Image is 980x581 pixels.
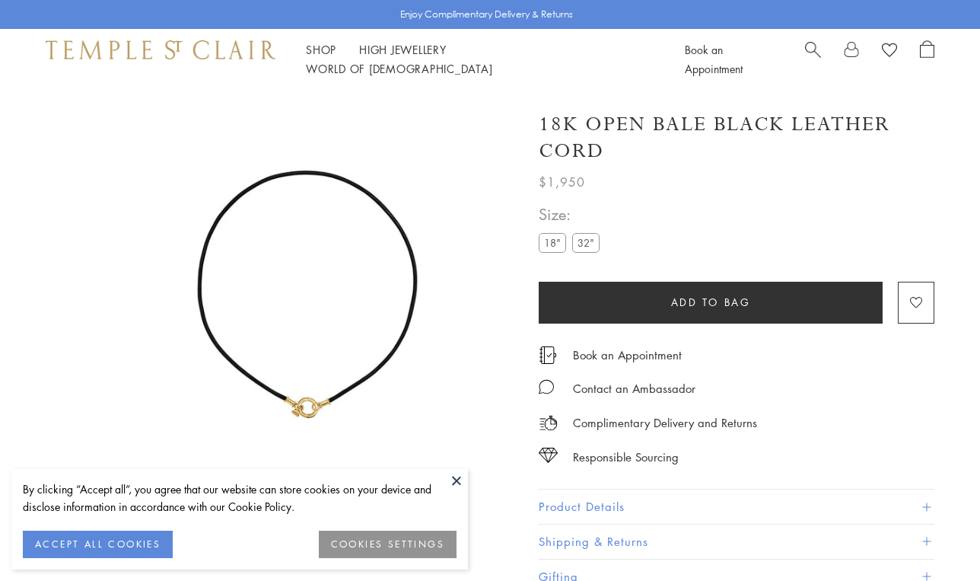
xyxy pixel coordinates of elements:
div: Responsible Sourcing [573,448,679,467]
button: Shipping & Returns [539,525,934,559]
button: Product Details [539,490,934,524]
span: Size: [539,202,606,227]
button: COOKIES SETTINGS [319,531,457,558]
img: N00001-BLK18OC [99,90,516,507]
img: icon_appointment.svg [539,346,557,364]
button: Add to bag [539,282,883,324]
a: Search [805,40,821,78]
iframe: Gorgias live chat messenger [904,509,965,566]
div: By clicking “Accept all”, you agree that our website can store cookies on your device and disclos... [23,480,457,516]
a: Book an Appointment [685,42,743,76]
p: Enjoy Complimentary Delivery & Returns [400,7,573,22]
a: View Wishlist [882,40,897,63]
img: icon_sourcing.svg [539,448,558,463]
img: Temple St. Clair [46,40,275,59]
img: MessageIcon-01_2.svg [539,379,554,394]
button: ACCEPT ALL COOKIES [23,531,173,558]
a: Open Shopping Bag [920,40,934,78]
nav: Main navigation [306,40,651,78]
a: ShopShop [306,42,336,57]
a: Book an Appointment [573,346,682,363]
label: 18" [539,233,566,252]
h1: 18K Open Bale Black Leather Cord [539,111,934,164]
span: $1,950 [539,172,585,192]
a: World of [DEMOGRAPHIC_DATA]World of [DEMOGRAPHIC_DATA] [306,61,492,76]
a: High JewelleryHigh Jewellery [359,42,447,57]
img: icon_delivery.svg [539,413,558,433]
div: Contact an Ambassador [573,379,695,398]
span: Add to bag [671,294,751,311]
label: 32" [572,233,600,252]
p: Complimentary Delivery and Returns [573,413,757,433]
